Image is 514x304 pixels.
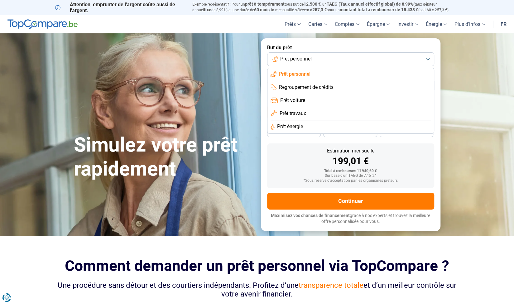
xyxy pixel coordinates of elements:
span: Prêt personnel [279,71,310,78]
span: Maximisez vos chances de financement [271,213,350,218]
span: Prêt travaux [279,110,306,117]
a: Prêts [281,15,305,33]
label: But du prêt [267,45,434,51]
span: 30 mois [343,131,357,134]
a: Comptes [331,15,363,33]
a: Épargne [363,15,394,33]
span: fixe [204,7,211,12]
span: Prêt voiture [280,97,305,104]
span: 12.500 € [304,2,321,7]
img: TopCompare [7,19,78,29]
a: Cartes [305,15,331,33]
a: Plus d'infos [451,15,489,33]
span: Regroupement de crédits [279,84,334,91]
span: Prêt énergie [277,123,303,130]
a: Investir [394,15,422,33]
span: 24 mois [400,131,413,134]
div: *Sous réserve d'acceptation par les organismes prêteurs [272,179,429,183]
p: grâce à nos experts et trouvez la meilleure offre personnalisée pour vous. [267,213,434,225]
button: Continuer [267,193,434,210]
span: 60 mois [254,7,270,12]
span: TAEG (Taux annuel effectif global) de 8,99% [327,2,413,7]
h1: Simulez votre prêt rapidement [74,133,253,181]
span: 257,3 € [312,7,327,12]
h2: Comment demander un prêt personnel via TopCompare ? [55,257,459,274]
a: Énergie [422,15,451,33]
div: Estimation mensuelle [272,148,429,153]
div: Total à rembourser: 11 940,60 € [272,169,429,173]
span: transparence totale [299,281,363,290]
span: 36 mois [287,131,301,134]
p: Attention, emprunter de l'argent coûte aussi de l'argent. [55,2,185,13]
button: Prêt personnel [267,52,434,66]
span: Prêt personnel [280,55,312,62]
div: Sur base d'un TAEG de 7,45 %* [272,174,429,178]
a: fr [497,15,510,33]
div: Une procédure sans détour et des courtiers indépendants. Profitez d’une et d’un meilleur contrôle... [55,281,459,299]
span: montant total à rembourser de 15.438 € [340,7,418,12]
p: Exemple représentatif : Pour un tous but de , un (taux débiteur annuel de 8,99%) et une durée de ... [192,2,459,13]
span: prêt à tempérament [245,2,285,7]
div: 199,01 € [272,157,429,166]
